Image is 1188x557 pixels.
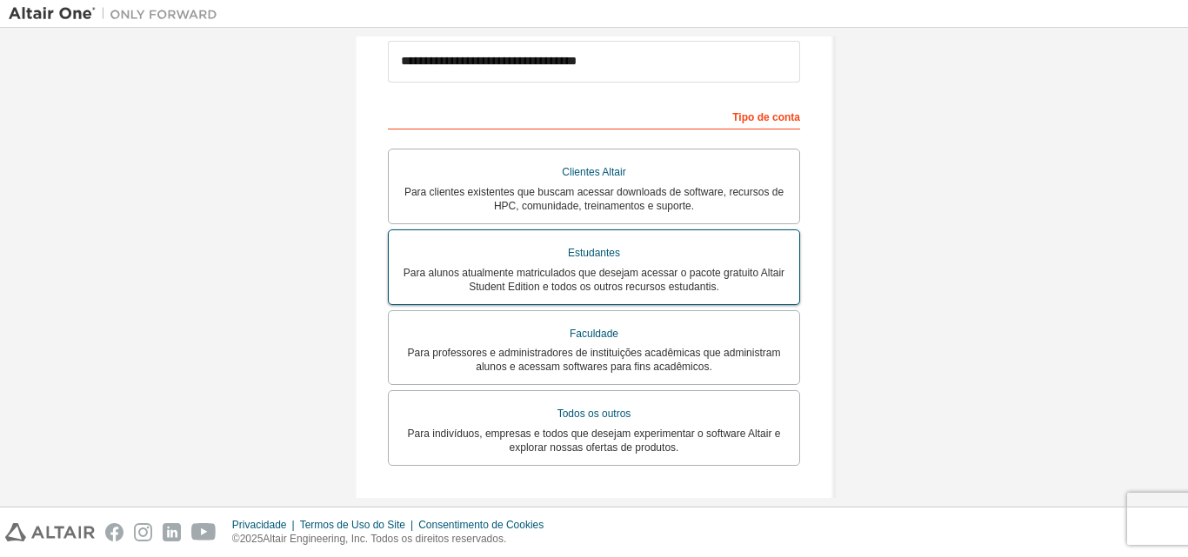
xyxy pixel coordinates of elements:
[570,328,618,340] font: Faculdade
[163,523,181,541] img: linkedin.svg
[263,533,506,545] font: Altair Engineering, Inc. Todos os direitos reservados.
[105,523,123,541] img: facebook.svg
[191,523,217,541] img: youtube.svg
[557,408,631,420] font: Todos os outros
[300,519,405,531] font: Termos de Uso do Site
[418,519,544,531] font: Consentimento de Cookies
[232,533,240,545] font: ©
[568,247,620,259] font: Estudantes
[240,533,264,545] font: 2025
[562,166,625,178] font: Clientes Altair
[404,186,784,212] font: Para clientes existentes que buscam acessar downloads de software, recursos de HPC, comunidade, t...
[404,267,784,293] font: Para alunos atualmente matriculados que desejam acessar o pacote gratuito Altair Student Edition ...
[732,111,800,123] font: Tipo de conta
[232,519,287,531] font: Privacidade
[408,347,781,373] font: Para professores e administradores de instituições acadêmicas que administram alunos e acessam so...
[9,5,226,23] img: Altair Um
[134,523,152,541] img: instagram.svg
[408,428,781,454] font: Para indivíduos, empresas e todos que desejam experimentar o software Altair e explorar nossas of...
[5,523,95,541] img: altair_logo.svg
